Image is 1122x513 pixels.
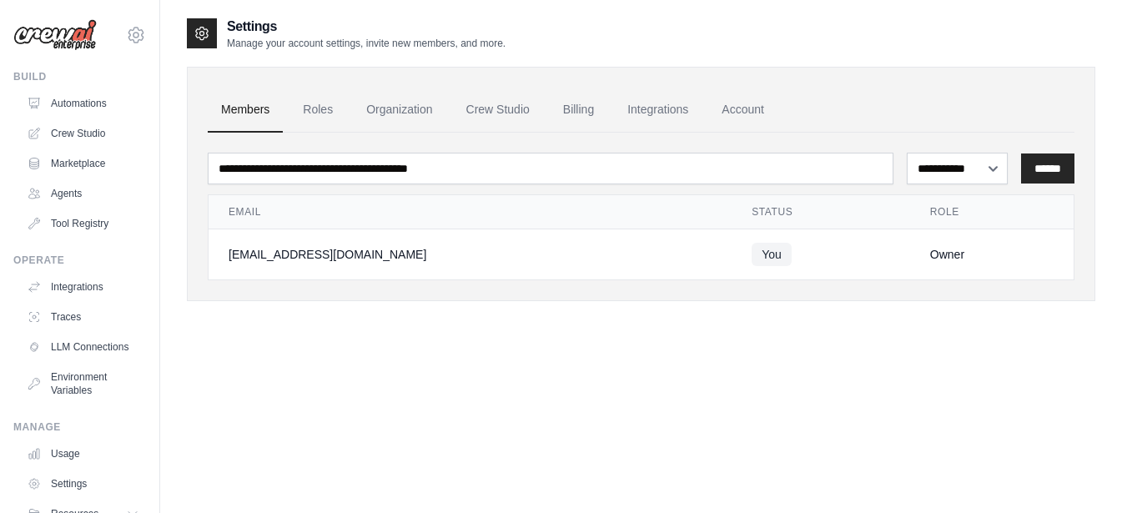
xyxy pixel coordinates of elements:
[20,470,146,497] a: Settings
[13,254,146,267] div: Operate
[229,246,712,263] div: [EMAIL_ADDRESS][DOMAIN_NAME]
[20,364,146,404] a: Environment Variables
[13,19,97,51] img: Logo
[20,150,146,177] a: Marketplace
[227,37,506,50] p: Manage your account settings, invite new members, and more.
[20,180,146,207] a: Agents
[353,88,445,133] a: Organization
[13,420,146,434] div: Manage
[227,17,506,37] h2: Settings
[20,90,146,117] a: Automations
[20,440,146,467] a: Usage
[752,243,792,266] span: You
[20,210,146,237] a: Tool Registry
[20,274,146,300] a: Integrations
[13,70,146,83] div: Build
[209,195,732,229] th: Email
[20,334,146,360] a: LLM Connections
[208,88,283,133] a: Members
[910,195,1074,229] th: Role
[930,246,1054,263] div: Owner
[732,195,910,229] th: Status
[20,120,146,147] a: Crew Studio
[20,304,146,330] a: Traces
[289,88,346,133] a: Roles
[550,88,607,133] a: Billing
[614,88,702,133] a: Integrations
[453,88,543,133] a: Crew Studio
[708,88,777,133] a: Account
